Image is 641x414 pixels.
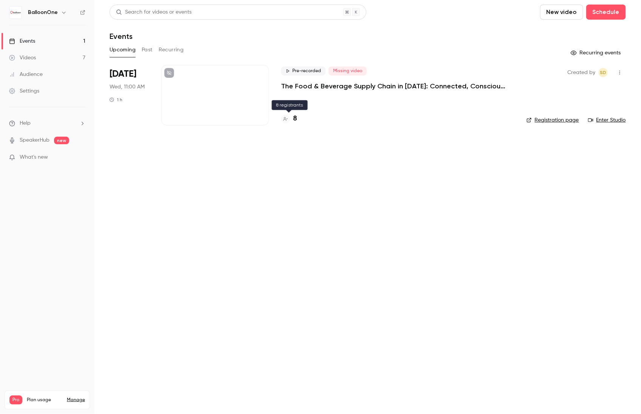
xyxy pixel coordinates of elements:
span: Wed, 11:00 AM [110,83,145,91]
button: New video [540,5,583,20]
div: Videos [9,54,36,62]
span: Help [20,119,31,127]
span: Pro [9,395,22,405]
button: Upcoming [110,44,136,56]
span: Missing video [329,66,367,76]
button: Past [142,44,153,56]
div: Oct 29 Wed, 11:00 AM (Europe/London) [110,65,149,125]
div: 1 h [110,97,122,103]
button: Recurring [159,44,184,56]
div: Search for videos or events [116,8,192,16]
a: SpeakerHub [20,136,49,144]
div: Settings [9,87,39,95]
img: BalloonOne [9,6,22,19]
span: [DATE] [110,68,136,80]
span: Plan usage [27,397,62,403]
span: new [54,137,69,144]
span: Sitara Duggal [599,68,608,77]
div: Events [9,37,35,45]
span: SD [600,68,607,77]
a: 8 [281,114,297,124]
h4: 8 [293,114,297,124]
button: Schedule [586,5,626,20]
span: Created by [568,68,596,77]
span: What's new [20,153,48,161]
a: The Food & Beverage Supply Chain in [DATE]: Connected, Conscious, Competitive. [281,82,508,91]
a: Registration page [527,116,579,124]
div: Audience [9,71,43,78]
span: Pre-recorded [281,66,326,76]
li: help-dropdown-opener [9,119,85,127]
button: Recurring events [567,47,626,59]
a: Manage [67,397,85,403]
h6: BalloonOne [28,9,58,16]
h1: Events [110,32,133,41]
a: Enter Studio [588,116,626,124]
